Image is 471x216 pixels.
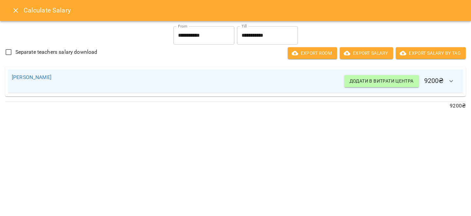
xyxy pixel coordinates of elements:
span: Export Salary [345,49,388,57]
h6: Calculate Salary [24,5,463,15]
span: Separate teachers salary download [15,48,98,56]
h6: 9200 ₴ [344,73,459,89]
span: Export Salary by Tag [401,49,461,57]
button: Close [8,3,24,18]
span: Додати в витрати центра [350,77,414,85]
button: Export Salary by Tag [396,47,466,59]
button: Export room [288,47,337,59]
button: Додати в витрати центра [344,75,419,87]
p: 9200 ₴ [5,102,466,110]
span: Export room [293,49,332,57]
a: [PERSON_NAME] [12,74,51,80]
button: Export Salary [340,47,393,59]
